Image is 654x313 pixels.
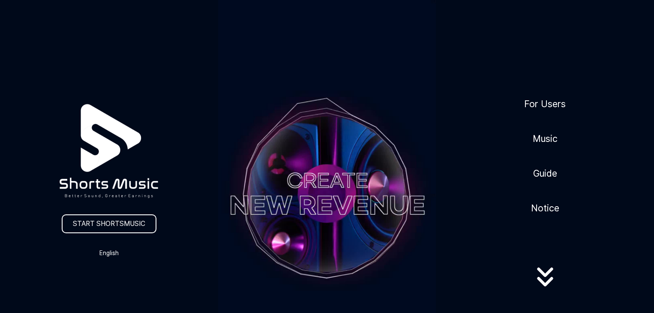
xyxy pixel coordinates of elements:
a: Music [529,128,561,149]
a: For Users [521,93,569,114]
button: English [88,247,129,259]
a: START SHORTSMUSIC [62,214,156,233]
img: logo [39,81,179,221]
a: Notice [528,198,563,219]
a: Guide [530,163,561,184]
